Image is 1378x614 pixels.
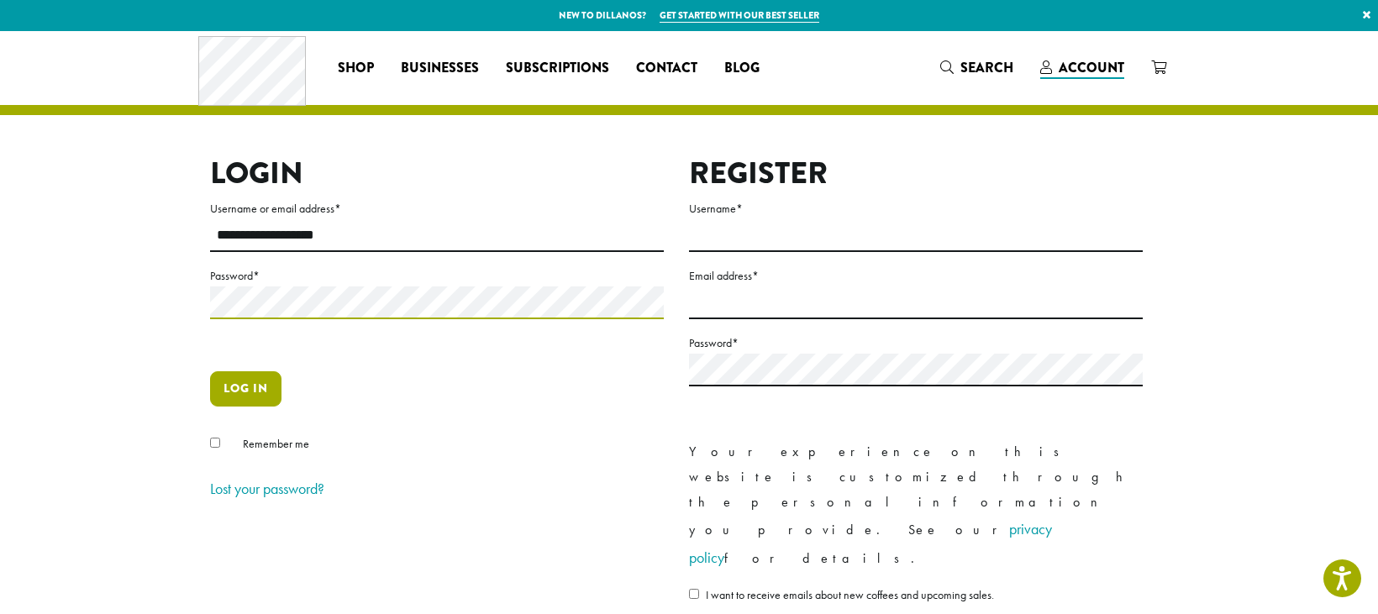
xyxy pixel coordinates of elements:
[660,8,819,23] a: Get started with our best seller
[210,479,324,498] a: Lost your password?
[724,58,760,79] span: Blog
[689,519,1052,567] a: privacy policy
[210,371,281,407] button: Log in
[960,58,1013,77] span: Search
[210,198,664,219] label: Username or email address
[210,265,664,286] label: Password
[1059,58,1124,77] span: Account
[401,58,479,79] span: Businesses
[689,198,1143,219] label: Username
[689,439,1143,572] p: Your experience on this website is customized through the personal information you provide. See o...
[689,589,699,599] input: I want to receive emails about new coffees and upcoming sales.
[689,333,1143,354] label: Password
[338,58,374,79] span: Shop
[243,436,309,451] span: Remember me
[506,58,609,79] span: Subscriptions
[324,55,387,81] a: Shop
[927,54,1027,81] a: Search
[636,58,697,79] span: Contact
[689,155,1143,192] h2: Register
[210,155,664,192] h2: Login
[689,265,1143,286] label: Email address
[706,587,994,602] span: I want to receive emails about new coffees and upcoming sales.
